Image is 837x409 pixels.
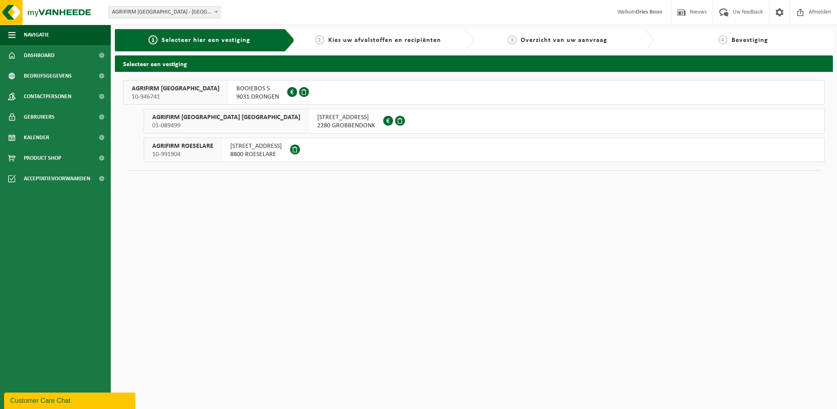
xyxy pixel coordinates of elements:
span: Contactpersonen [24,86,71,107]
span: 2 [315,35,324,44]
span: AGRIFIRM BELGIUM - DRONGEN [109,7,220,18]
span: Navigatie [24,25,49,45]
span: 4 [718,35,727,44]
span: Dashboard [24,45,55,66]
span: 10-991904 [152,150,213,159]
span: 9031 DRONGEN [236,93,279,101]
span: [STREET_ADDRESS] [317,113,375,122]
span: Kies uw afvalstoffen en recipiënten [328,37,441,44]
span: Product Shop [24,148,61,168]
span: BOOIEBOS 5 [236,85,279,93]
span: AGRIFIRM [GEOGRAPHIC_DATA] [GEOGRAPHIC_DATA] [152,113,300,122]
span: 3 [508,35,517,44]
button: AGRIFIRM [GEOGRAPHIC_DATA] [GEOGRAPHIC_DATA] 01-089499 [STREET_ADDRESS]2280 GROBBENDONK [144,109,825,133]
span: Kalender [24,127,49,148]
button: AGRIFIRM ROESELARE 10-991904 [STREET_ADDRESS]8800 ROESELARE [144,138,825,162]
h2: Selecteer een vestiging [115,55,833,71]
span: Gebruikers [24,107,55,127]
span: Selecteer hier een vestiging [162,37,250,44]
span: Acceptatievoorwaarden [24,168,90,189]
button: AGRIFIRM [GEOGRAPHIC_DATA] 10-946741 BOOIEBOS 59031 DRONGEN [123,80,825,105]
span: AGRIFIRM BELGIUM - DRONGEN [108,6,221,18]
span: 1 [149,35,158,44]
strong: Dries Boon [636,9,663,15]
span: 10-946741 [132,93,220,101]
span: [STREET_ADDRESS] [230,142,282,150]
span: Bevestiging [732,37,768,44]
iframe: chat widget [4,391,137,409]
span: AGRIFIRM [GEOGRAPHIC_DATA] [132,85,220,93]
span: Overzicht van uw aanvraag [521,37,607,44]
span: Bedrijfsgegevens [24,66,72,86]
span: 01-089499 [152,122,300,130]
span: 2280 GROBBENDONK [317,122,375,130]
span: AGRIFIRM ROESELARE [152,142,213,150]
span: 8800 ROESELARE [230,150,282,159]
